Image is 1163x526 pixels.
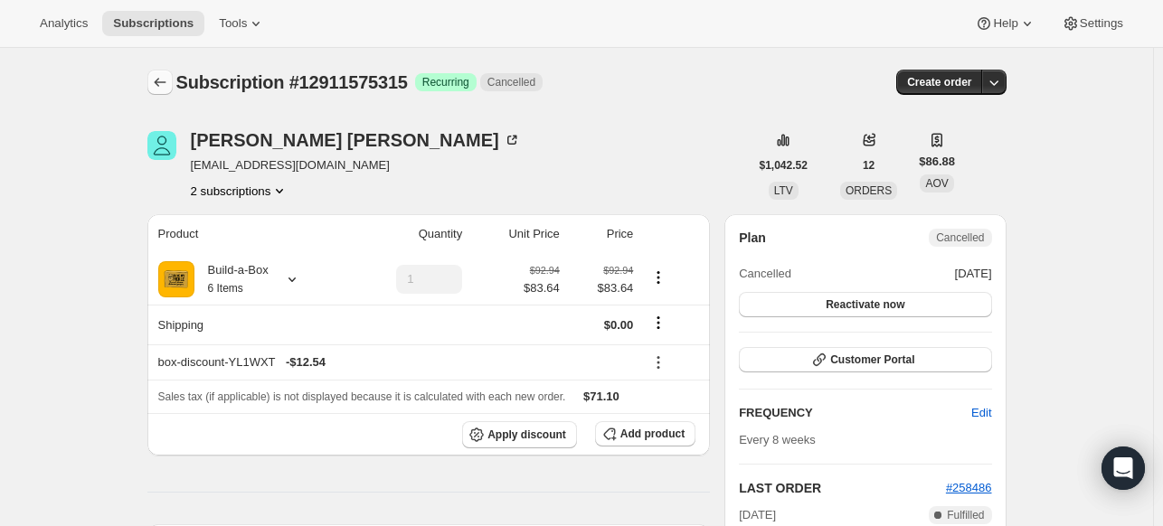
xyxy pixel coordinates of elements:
[468,214,565,254] th: Unit Price
[739,506,776,524] span: [DATE]
[993,16,1017,31] span: Help
[863,158,875,173] span: 12
[462,421,577,448] button: Apply discount
[739,404,971,422] h2: FREQUENCY
[919,153,955,171] span: $86.88
[208,282,243,295] small: 6 Items
[176,72,408,92] span: Subscription #12911575315
[846,184,892,197] span: ORDERS
[571,279,634,297] span: $83.64
[565,214,639,254] th: Price
[595,421,695,446] button: Add product
[422,75,469,89] span: Recurring
[487,75,535,89] span: Cancelled
[830,352,914,367] span: Customer Portal
[487,427,566,442] span: Apply discount
[1080,16,1123,31] span: Settings
[964,11,1046,36] button: Help
[955,265,992,283] span: [DATE]
[946,479,992,497] button: #258486
[191,156,521,174] span: [EMAIL_ADDRESS][DOMAIN_NAME]
[147,305,347,344] th: Shipping
[947,508,984,522] span: Fulfilled
[760,158,808,173] span: $1,042.52
[147,70,173,95] button: Subscriptions
[644,268,673,287] button: Product actions
[739,347,991,372] button: Customer Portal
[739,479,946,497] h2: LAST ORDER
[158,261,194,297] img: product img
[774,184,793,197] span: LTV
[896,70,982,95] button: Create order
[925,177,948,190] span: AOV
[1051,11,1134,36] button: Settings
[644,313,673,333] button: Shipping actions
[583,390,619,403] span: $71.10
[971,404,991,422] span: Edit
[346,214,468,254] th: Quantity
[620,427,685,441] span: Add product
[946,481,992,494] a: #258486
[749,153,818,178] button: $1,042.52
[960,399,1002,427] button: Edit
[191,182,289,200] button: Product actions
[1102,446,1145,490] div: Open Intercom Messenger
[524,279,560,297] span: $83.64
[102,11,204,36] button: Subscriptions
[739,229,766,247] h2: Plan
[286,353,326,371] span: - $12.54
[852,153,885,178] button: 12
[147,214,347,254] th: Product
[739,292,991,317] button: Reactivate now
[40,16,88,31] span: Analytics
[191,131,521,149] div: [PERSON_NAME] [PERSON_NAME]
[936,230,984,245] span: Cancelled
[158,353,634,371] div: box-discount-YL1WXT
[603,265,633,276] small: $92.94
[29,11,99,36] button: Analytics
[739,265,791,283] span: Cancelled
[826,297,904,312] span: Reactivate now
[604,318,634,332] span: $0.00
[907,75,971,89] span: Create order
[739,433,816,446] span: Every 8 weeks
[113,16,194,31] span: Subscriptions
[158,390,566,403] span: Sales tax (if applicable) is not displayed because it is calculated with each new order.
[208,11,276,36] button: Tools
[219,16,247,31] span: Tools
[530,265,560,276] small: $92.94
[194,261,269,297] div: Build-a-Box
[147,131,176,160] span: Robert Allen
